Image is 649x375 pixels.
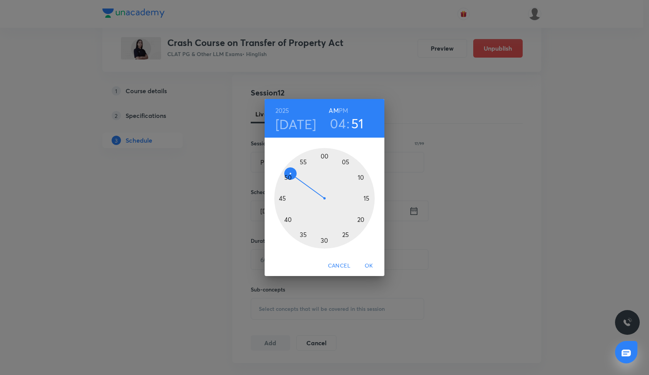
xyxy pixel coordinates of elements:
[351,115,364,131] button: 51
[357,259,381,273] button: OK
[329,105,338,116] button: AM
[328,261,350,271] span: Cancel
[275,105,289,116] button: 2025
[330,115,346,131] button: 04
[275,116,316,132] button: [DATE]
[347,115,350,131] h3: :
[339,105,348,116] button: PM
[360,261,378,271] span: OK
[325,259,353,273] button: Cancel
